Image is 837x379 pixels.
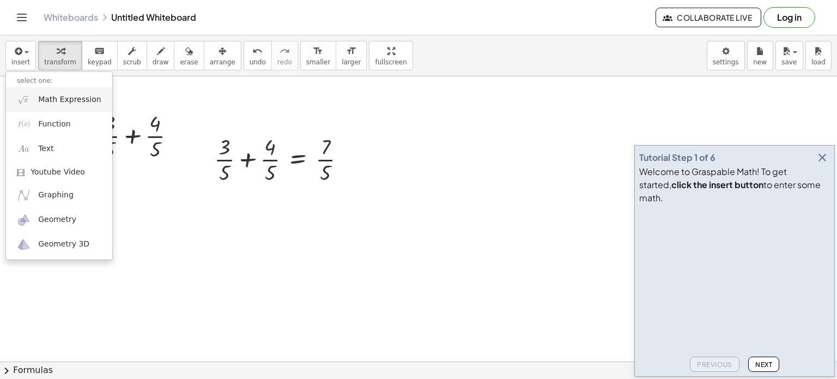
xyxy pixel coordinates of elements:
span: Geometry 3D [38,239,89,250]
span: save [781,58,797,66]
button: Log in [763,7,815,28]
button: fullscreen [369,41,413,70]
button: format_sizesmaller [300,41,336,70]
i: keyboard [94,45,105,58]
span: scrub [123,58,141,66]
span: load [811,58,826,66]
a: Graphing [6,183,112,207]
a: Whiteboards [44,12,98,23]
span: Geometry [38,214,76,225]
button: insert [5,41,36,70]
button: transform [38,41,82,70]
span: Next [755,360,772,369]
button: arrange [204,41,241,70]
button: undoundo [244,41,272,70]
button: Collaborate Live [656,8,761,27]
span: Youtube Video [31,167,85,178]
i: redo [280,45,290,58]
span: arrange [210,58,235,66]
span: Math Expression [38,94,101,105]
span: Graphing [38,190,74,201]
a: Geometry [6,208,112,232]
span: erase [180,58,198,66]
button: new [747,41,773,70]
span: transform [44,58,76,66]
b: click the insert button [671,179,763,190]
button: keyboardkeypad [82,41,118,70]
i: format_size [313,45,323,58]
button: load [805,41,832,70]
img: sqrt_x.png [17,93,31,106]
button: format_sizelarger [336,41,367,70]
img: ggb-geometry.svg [17,213,31,227]
button: settings [707,41,745,70]
button: Next [748,357,779,372]
span: redo [277,58,292,66]
div: Tutorial Step 1 of 6 [639,151,715,164]
img: ggb-3d.svg [17,238,31,251]
img: f_x.png [17,117,31,131]
i: format_size [346,45,356,58]
span: fullscreen [375,58,407,66]
span: draw [153,58,169,66]
button: draw [147,41,175,70]
span: keypad [88,58,112,66]
span: larger [342,58,361,66]
li: select one: [6,75,112,87]
a: Math Expression [6,87,112,112]
button: save [775,41,803,70]
span: Text [38,143,53,154]
a: Function [6,112,112,136]
a: Geometry 3D [6,232,112,257]
button: erase [174,41,204,70]
span: Collaborate Live [665,13,752,22]
span: Function [38,119,71,130]
button: scrub [117,41,147,70]
span: smaller [306,58,330,66]
i: undo [252,45,263,58]
span: new [753,58,767,66]
button: Toggle navigation [13,9,31,26]
a: Youtube Video [6,161,112,183]
div: Welcome to Graspable Math! To get started, to enter some math. [639,165,830,204]
a: Text [6,136,112,161]
span: settings [713,58,739,66]
img: ggb-graphing.svg [17,188,31,202]
button: redoredo [271,41,298,70]
span: undo [250,58,266,66]
img: Aa.png [17,142,31,155]
span: insert [11,58,30,66]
